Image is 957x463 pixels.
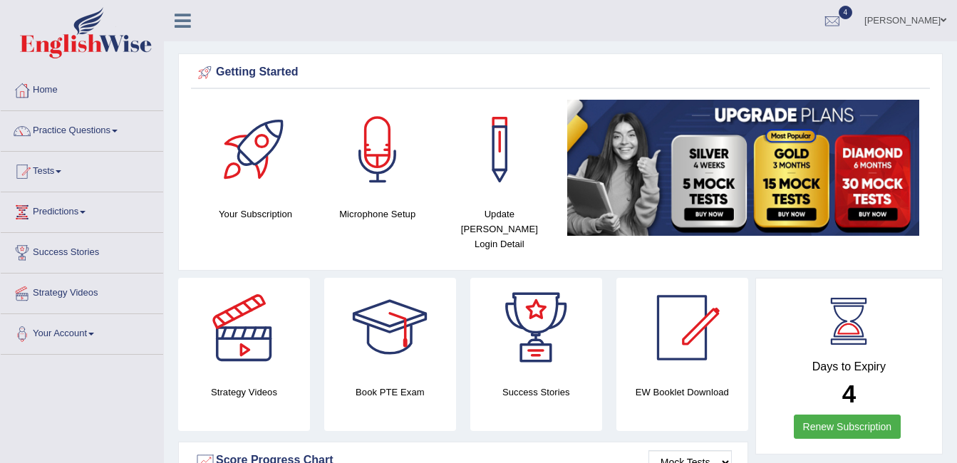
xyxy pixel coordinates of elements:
a: Strategy Videos [1,274,163,309]
h4: Book PTE Exam [324,385,456,400]
h4: EW Booklet Download [616,385,748,400]
a: Your Account [1,314,163,350]
h4: Strategy Videos [178,385,310,400]
b: 4 [842,380,856,407]
h4: Days to Expiry [772,360,926,373]
h4: Your Subscription [202,207,309,222]
a: Practice Questions [1,111,163,147]
div: Getting Started [195,62,926,83]
h4: Success Stories [470,385,602,400]
a: Renew Subscription [794,415,901,439]
span: 4 [839,6,853,19]
a: Tests [1,152,163,187]
h4: Microphone Setup [324,207,431,222]
a: Predictions [1,192,163,228]
img: small5.jpg [567,100,919,236]
a: Success Stories [1,233,163,269]
a: Home [1,71,163,106]
h4: Update [PERSON_NAME] Login Detail [445,207,553,251]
